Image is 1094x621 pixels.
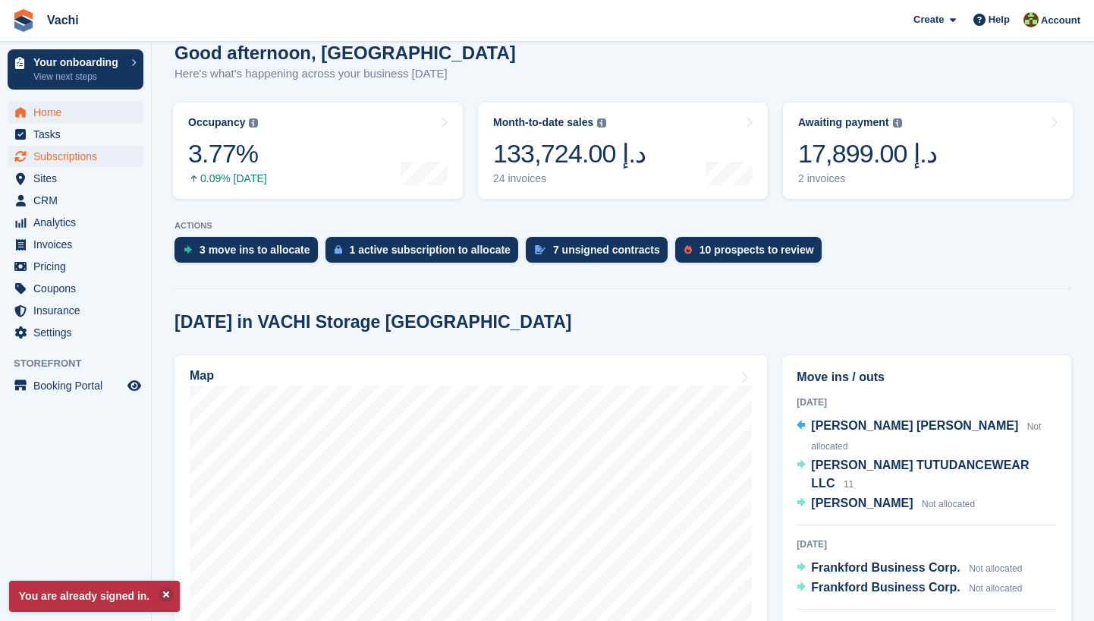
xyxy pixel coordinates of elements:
span: Not allocated [969,583,1022,594]
div: 17,899.00 د.إ [798,138,937,169]
img: active_subscription_to_allocate_icon-d502201f5373d7db506a760aba3b589e785aa758c864c3986d89f69b8ff3... [335,244,342,254]
div: 133,724.00 د.إ [493,138,646,169]
div: [DATE] [797,396,1057,409]
span: Storefront [14,356,151,371]
a: menu [8,234,143,255]
a: Occupancy 3.77% 0.09% [DATE] [173,102,463,199]
a: Vachi [41,8,85,33]
a: menu [8,278,143,299]
img: move_ins_to_allocate_icon-fdf77a2bb77ea45bf5b3d319d69a93e2d87916cf1d5bf7949dd705db3b84f3ca.svg [184,245,192,254]
p: View next steps [33,70,124,84]
div: 3.77% [188,138,267,169]
div: 1 active subscription to allocate [350,244,511,256]
a: menu [8,124,143,145]
span: Insurance [33,300,124,321]
div: Awaiting payment [798,116,889,129]
a: menu [8,102,143,123]
img: stora-icon-8386f47178a22dfd0bd8f6a31ec36ba5ce8667c1dd55bd0f319d3a0aa187defe.svg [12,9,35,32]
h2: Map [190,369,214,383]
span: Invoices [33,234,124,255]
div: 0.09% [DATE] [188,172,267,185]
a: Month-to-date sales 133,724.00 د.إ 24 invoices [478,102,768,199]
div: [DATE] [797,537,1057,551]
a: 3 move ins to allocate [174,237,325,270]
a: [PERSON_NAME] Not allocated [797,494,975,514]
a: menu [8,168,143,189]
span: Help [989,12,1010,27]
a: Frankford Business Corp. Not allocated [797,578,1022,598]
div: 2 invoices [798,172,937,185]
a: Your onboarding View next steps [8,49,143,90]
h1: Good afternoon, [GEOGRAPHIC_DATA] [174,43,516,63]
p: Your onboarding [33,57,124,68]
a: menu [8,375,143,396]
span: Coupons [33,278,124,299]
img: icon-info-grey-7440780725fd019a000dd9b08b2336e03edf1995a4989e88bcd33f0948082b44.svg [249,118,258,128]
img: contract_signature_icon-13c848040528278c33f63329250d36e43548de30e8caae1d1a13099fd9432cc5.svg [535,245,545,254]
h2: Move ins / outs [797,368,1057,386]
div: Occupancy [188,116,245,129]
span: Create [913,12,944,27]
span: Account [1041,13,1080,28]
span: [PERSON_NAME] TUTUDANCEWEAR LLC [811,459,1029,490]
div: 10 prospects to review [699,244,814,256]
a: menu [8,190,143,211]
span: Not allocated [969,563,1022,574]
a: 7 unsigned contracts [526,237,675,270]
img: Anete Gre [1023,12,1039,27]
span: Not allocated [922,499,975,509]
div: 24 invoices [493,172,646,185]
p: Here's what's happening across your business [DATE] [174,65,516,83]
img: icon-info-grey-7440780725fd019a000dd9b08b2336e03edf1995a4989e88bcd33f0948082b44.svg [597,118,606,128]
span: Sites [33,168,124,189]
a: Awaiting payment 17,899.00 د.إ 2 invoices [783,102,1073,199]
span: Frankford Business Corp. [811,581,960,594]
span: Home [33,102,124,123]
a: menu [8,256,143,277]
a: Preview store [125,377,143,395]
div: 7 unsigned contracts [553,244,660,256]
p: You are already signed in. [9,581,180,612]
h2: [DATE] in VACHI Storage [GEOGRAPHIC_DATA] [174,312,571,333]
img: prospect-51fa495bee0391a8d652442698ab0144808aea92771e9ea1ae160a38d050c398.svg [684,245,692,254]
span: 11 [844,479,854,490]
p: ACTIONS [174,221,1071,231]
span: Not allocated [811,421,1041,452]
a: 1 active subscription to allocate [325,237,526,270]
a: menu [8,322,143,343]
div: 3 move ins to allocate [200,244,310,256]
span: Booking Portal [33,375,124,396]
span: Tasks [33,124,124,145]
span: [PERSON_NAME] [811,496,913,509]
a: Frankford Business Corp. Not allocated [797,559,1022,578]
span: Settings [33,322,124,343]
img: icon-info-grey-7440780725fd019a000dd9b08b2336e03edf1995a4989e88bcd33f0948082b44.svg [893,118,902,128]
span: Subscriptions [33,146,124,167]
a: [PERSON_NAME] [PERSON_NAME] Not allocated [797,417,1057,456]
a: [PERSON_NAME] TUTUDANCEWEAR LLC 11 [797,456,1057,494]
span: CRM [33,190,124,211]
span: Frankford Business Corp. [811,561,960,574]
a: menu [8,300,143,321]
a: menu [8,146,143,167]
span: Pricing [33,256,124,277]
span: Analytics [33,212,124,233]
span: [PERSON_NAME] [PERSON_NAME] [811,419,1018,432]
div: Month-to-date sales [493,116,593,129]
a: 10 prospects to review [675,237,829,270]
a: menu [8,212,143,233]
